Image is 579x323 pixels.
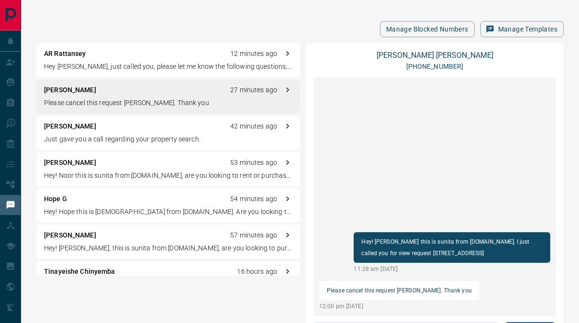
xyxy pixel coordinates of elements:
button: Manage Templates [480,21,564,37]
p: Please cancel this request [PERSON_NAME]. Thank you [327,285,472,296]
p: [PERSON_NAME] [44,230,96,240]
p: 12:00 pm [DATE] [319,302,479,311]
p: [PERSON_NAME] [44,85,96,95]
p: Hope G [44,194,67,204]
p: [PERSON_NAME] [44,158,96,168]
p: [PERSON_NAME] [44,121,96,131]
p: AR Rattansey [44,49,86,59]
p: Hey! Noor this is sunita from [DOMAIN_NAME], are you looking to rent or purchase? [44,171,292,181]
p: Please cancel this request [PERSON_NAME]. Thank you [44,98,292,108]
p: 27 minutes ago [230,85,277,95]
p: Hey! [PERSON_NAME], this is sunita from [DOMAIN_NAME], are you looking to purchase a property or ... [44,243,292,253]
p: [PHONE_NUMBER] [406,62,464,72]
a: [PERSON_NAME] [PERSON_NAME] [377,51,493,60]
p: 57 minutes ago [230,230,277,240]
p: 53 minutes ago [230,158,277,168]
p: 12 minutes ago [230,49,277,59]
p: Just gave you a call regarding your property search. [44,134,292,144]
p: 54 minutes ago [230,194,277,204]
p: 42 minutes ago [230,121,277,131]
p: Tinayeishe Chinyemba [44,267,115,277]
p: 11:28 am [DATE] [354,265,550,273]
p: Hey! [PERSON_NAME] this is sunita from [DOMAIN_NAME], I just called you for view request [STREET_... [361,236,543,259]
p: Hey [PERSON_NAME], just called you, please let me know the following questions, when are you look... [44,62,292,72]
button: Manage Blocked Numbers [380,21,475,37]
p: Hey! Hope this is [DEMOGRAPHIC_DATA] from [DOMAIN_NAME]. Are you looking to rent or purchase? [44,207,292,217]
p: 16 hours ago [237,267,277,277]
